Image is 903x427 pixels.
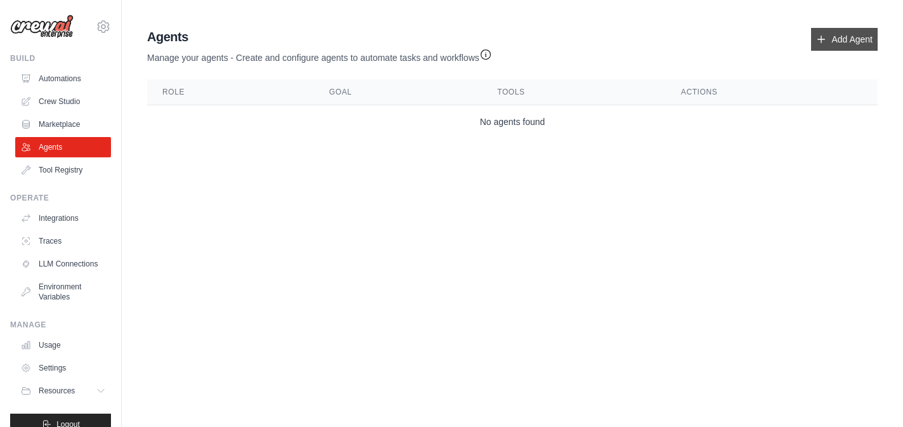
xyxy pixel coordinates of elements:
div: Build [10,53,111,63]
a: Integrations [15,208,111,228]
a: Crew Studio [15,91,111,112]
p: Manage your agents - Create and configure agents to automate tasks and workflows [147,46,492,64]
th: Goal [314,79,482,105]
th: Actions [666,79,878,105]
button: Resources [15,381,111,401]
a: Add Agent [811,28,878,51]
a: LLM Connections [15,254,111,274]
span: Resources [39,386,75,396]
a: Tool Registry [15,160,111,180]
a: Marketplace [15,114,111,135]
div: Manage [10,320,111,330]
a: Environment Variables [15,277,111,307]
th: Role [147,79,314,105]
a: Usage [15,335,111,355]
td: No agents found [147,105,878,139]
a: Traces [15,231,111,251]
div: Operate [10,193,111,203]
a: Automations [15,69,111,89]
img: Logo [10,15,74,39]
a: Agents [15,137,111,157]
th: Tools [482,79,666,105]
h2: Agents [147,28,492,46]
a: Settings [15,358,111,378]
